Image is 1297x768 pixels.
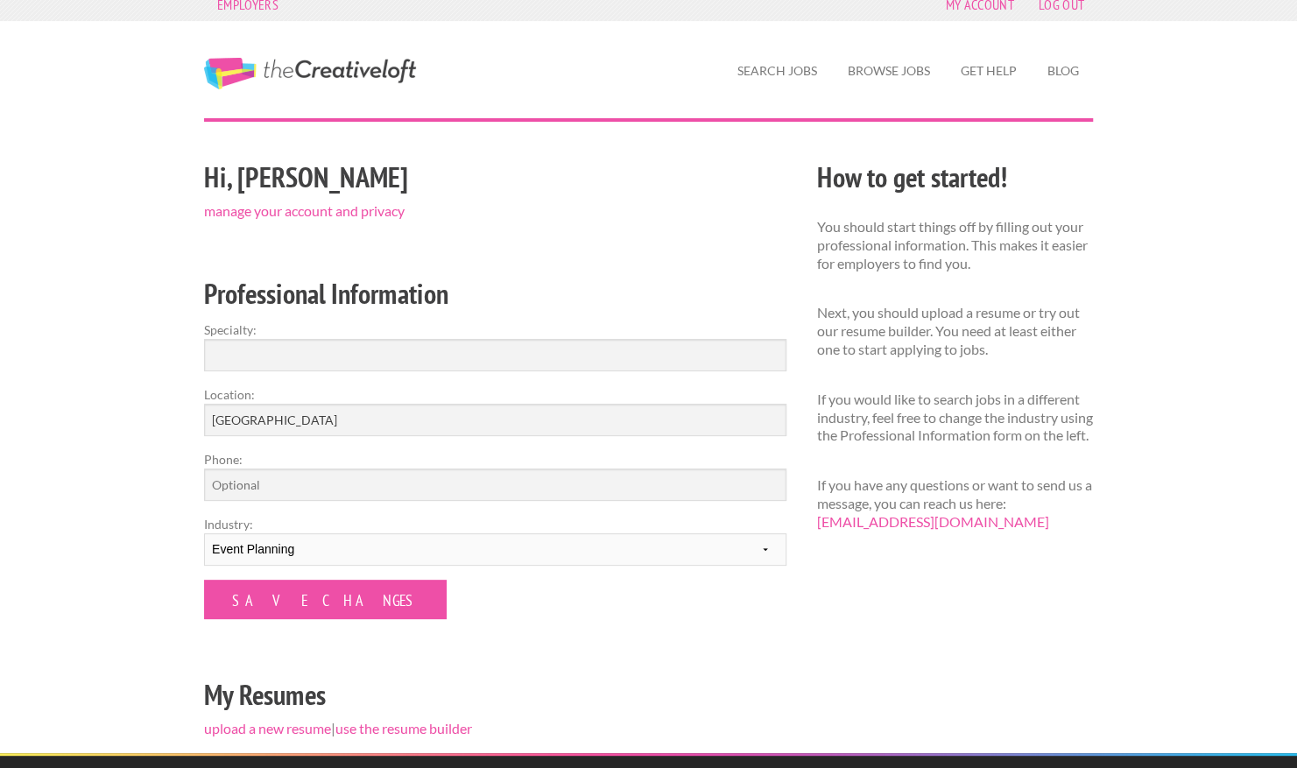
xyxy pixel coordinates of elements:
[817,218,1093,272] p: You should start things off by filling out your professional information. This makes it easier fo...
[834,51,944,91] a: Browse Jobs
[204,469,786,501] input: Optional
[1033,51,1093,91] a: Blog
[817,476,1093,531] p: If you have any questions or want to send us a message, you can reach us here:
[204,404,786,436] input: e.g. New York, NY
[817,391,1093,445] p: If you would like to search jobs in a different industry, feel free to change the industry using ...
[204,158,786,197] h2: Hi, [PERSON_NAME]
[204,58,416,89] a: The Creative Loft
[204,450,786,469] label: Phone:
[947,51,1031,91] a: Get Help
[204,321,786,339] label: Specialty:
[335,720,472,736] a: use the resume builder
[204,720,331,736] a: upload a new resume
[204,675,786,715] h2: My Resumes
[817,158,1093,197] h2: How to get started!
[723,51,831,91] a: Search Jobs
[204,274,786,314] h2: Professional Information
[204,580,447,619] input: Save Changes
[204,385,786,404] label: Location:
[817,304,1093,358] p: Next, you should upload a resume or try out our resume builder. You need at least either one to s...
[204,202,405,219] a: manage your account and privacy
[189,155,802,753] div: |
[204,515,786,533] label: Industry:
[817,513,1049,530] a: [EMAIL_ADDRESS][DOMAIN_NAME]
